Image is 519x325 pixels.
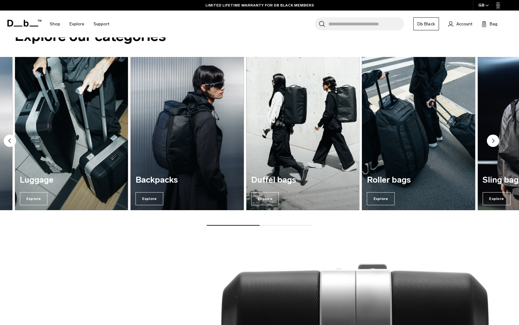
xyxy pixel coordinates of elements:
button: Next slide [487,134,499,148]
a: Luggage Explore [15,57,128,210]
span: Explore [483,192,510,205]
a: Explore [70,13,84,35]
button: Bag [482,20,497,28]
div: 4 / 7 [246,57,360,210]
nav: Main Navigation [45,11,114,37]
span: Explore [251,192,279,205]
div: 2 / 7 [15,57,128,210]
span: Account [456,21,472,27]
a: Backpacks Explore [131,57,244,210]
a: Shop [50,13,60,35]
a: Support [94,13,109,35]
div: 5 / 7 [362,57,475,210]
h3: Roller bags [367,175,470,185]
a: LIMITED LIFETIME WARRANTY FOR DB BLACK MEMBERS [205,2,314,8]
a: Account [448,20,472,28]
h3: Backpacks [136,175,239,185]
a: Duffel bags Explore [246,57,360,210]
h3: Duffel bags [251,175,355,185]
div: 3 / 7 [131,57,244,210]
span: Bag [490,21,497,27]
a: Roller bags Explore [362,57,475,210]
span: Explore [367,192,395,205]
h3: Luggage [20,175,123,185]
button: Previous slide [4,134,16,148]
a: Db Black [413,17,439,30]
span: Explore [136,192,163,205]
span: Explore [20,192,48,205]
